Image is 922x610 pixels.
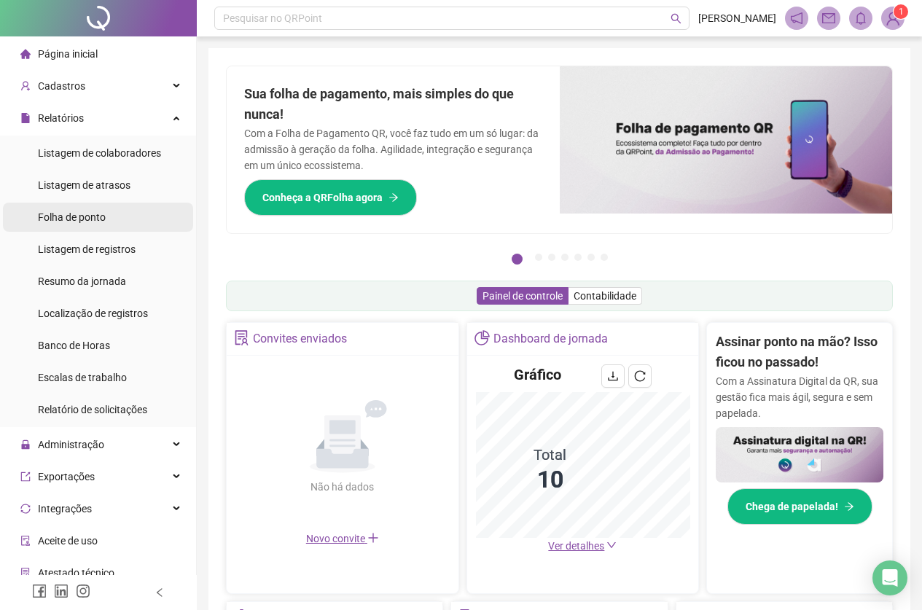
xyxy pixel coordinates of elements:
[844,501,854,512] span: arrow-right
[38,147,161,159] span: Listagem de colaboradores
[548,254,555,261] button: 3
[727,488,872,525] button: Chega de papelada!
[561,254,569,261] button: 4
[606,540,617,550] span: down
[32,584,47,598] span: facebook
[20,81,31,91] span: user-add
[38,112,84,124] span: Relatórios
[872,560,907,595] div: Open Intercom Messenger
[548,540,617,552] a: Ver detalhes down
[38,179,130,191] span: Listagem de atrasos
[512,254,523,265] button: 1
[306,533,379,544] span: Novo convite
[20,504,31,514] span: sync
[54,584,69,598] span: linkedin
[38,404,147,415] span: Relatório de solicitações
[854,12,867,25] span: bell
[574,290,636,302] span: Contabilidade
[493,326,608,351] div: Dashboard de jornada
[894,4,908,19] sup: Atualize o seu contato no menu Meus Dados
[601,254,608,261] button: 7
[822,12,835,25] span: mail
[20,568,31,578] span: solution
[76,584,90,598] span: instagram
[671,13,681,24] span: search
[20,439,31,450] span: lock
[882,7,904,29] img: 73129
[234,330,249,345] span: solution
[38,80,85,92] span: Cadastros
[244,179,417,216] button: Conheça a QRFolha agora
[607,370,619,382] span: download
[38,503,92,515] span: Integrações
[746,498,838,515] span: Chega de papelada!
[20,49,31,59] span: home
[244,84,542,125] h2: Sua folha de pagamento, mais simples do que nunca!
[38,439,104,450] span: Administração
[698,10,776,26] span: [PERSON_NAME]
[155,587,165,598] span: left
[38,275,126,287] span: Resumo da jornada
[38,243,136,255] span: Listagem de registros
[244,125,542,173] p: Com a Folha de Pagamento QR, você faz tudo em um só lugar: da admissão à geração da folha. Agilid...
[899,7,904,17] span: 1
[20,113,31,123] span: file
[20,536,31,546] span: audit
[367,532,379,544] span: plus
[38,48,98,60] span: Página inicial
[38,471,95,482] span: Exportações
[20,472,31,482] span: export
[716,427,883,483] img: banner%2F02c71560-61a6-44d4-94b9-c8ab97240462.png
[253,326,347,351] div: Convites enviados
[634,370,646,382] span: reload
[388,192,399,203] span: arrow-right
[716,373,883,421] p: Com a Assinatura Digital da QR, sua gestão fica mais ágil, segura e sem papelada.
[38,211,106,223] span: Folha de ponto
[790,12,803,25] span: notification
[262,189,383,206] span: Conheça a QRFolha agora
[560,66,893,214] img: banner%2F8d14a306-6205-4263-8e5b-06e9a85ad873.png
[38,535,98,547] span: Aceite de uso
[474,330,490,345] span: pie-chart
[276,479,410,495] div: Não há dados
[38,372,127,383] span: Escalas de trabalho
[38,340,110,351] span: Banco de Horas
[587,254,595,261] button: 6
[38,567,114,579] span: Atestado técnico
[535,254,542,261] button: 2
[716,332,883,373] h2: Assinar ponto na mão? Isso ficou no passado!
[574,254,582,261] button: 5
[548,540,604,552] span: Ver detalhes
[514,364,561,385] h4: Gráfico
[483,290,563,302] span: Painel de controle
[38,308,148,319] span: Localização de registros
